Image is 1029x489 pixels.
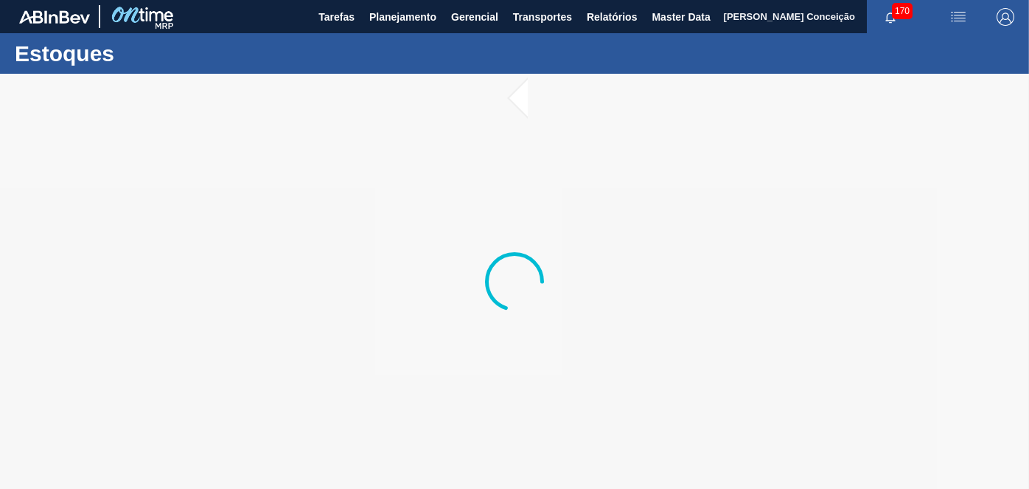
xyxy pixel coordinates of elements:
[513,8,572,26] span: Transportes
[892,3,913,19] span: 170
[652,8,710,26] span: Master Data
[949,8,967,26] img: userActions
[369,8,436,26] span: Planejamento
[19,10,90,24] img: TNhmsLtSVTkK8tSr43FrP2fwEKptu5GPRR3wAAAABJRU5ErkJggg==
[15,45,276,62] h1: Estoques
[997,8,1014,26] img: Logout
[587,8,637,26] span: Relatórios
[867,7,914,27] button: Notificações
[318,8,355,26] span: Tarefas
[451,8,498,26] span: Gerencial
